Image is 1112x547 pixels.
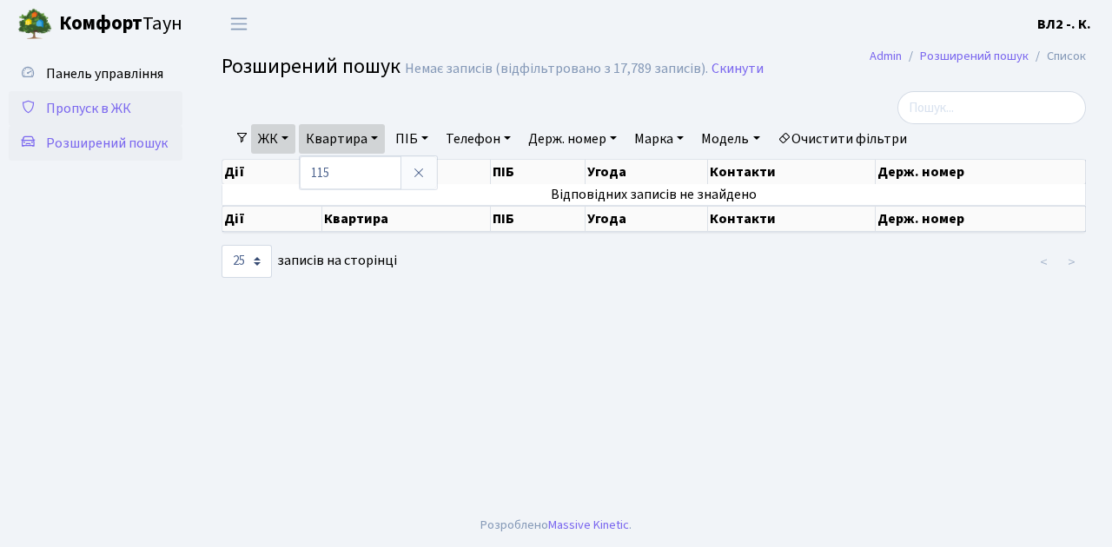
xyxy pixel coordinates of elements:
th: Дії [222,160,322,184]
a: Телефон [439,124,518,154]
td: Відповідних записів не знайдено [222,184,1086,205]
span: Розширений пошук [46,134,168,153]
th: ПІБ [491,206,586,232]
a: Модель [694,124,766,154]
a: Очистити фільтри [771,124,914,154]
a: Massive Kinetic [548,516,629,534]
th: Угода [586,206,708,232]
a: ПІБ [388,124,435,154]
th: ПІБ [491,160,586,184]
span: Панель управління [46,64,163,83]
span: Таун [59,10,182,39]
nav: breadcrumb [844,38,1112,75]
span: Пропуск в ЖК [46,99,131,118]
a: ВЛ2 -. К. [1037,14,1091,35]
a: Admin [870,47,902,65]
a: Розширений пошук [920,47,1029,65]
th: Дії [222,206,322,232]
a: Розширений пошук [9,126,182,161]
th: Держ. номер [876,206,1086,232]
div: Розроблено . [480,516,632,535]
li: Список [1029,47,1086,66]
th: Контакти [708,160,876,184]
th: Квартира [322,206,492,232]
a: Марка [627,124,691,154]
a: Пропуск в ЖК [9,91,182,126]
th: Держ. номер [876,160,1086,184]
button: Переключити навігацію [217,10,261,38]
select: записів на сторінці [222,245,272,278]
input: Пошук... [897,91,1086,124]
a: Держ. номер [521,124,624,154]
th: Контакти [708,206,876,232]
div: Немає записів (відфільтровано з 17,789 записів). [405,61,708,77]
a: Панель управління [9,56,182,91]
b: Комфорт [59,10,142,37]
a: Скинути [712,61,764,77]
a: Квартира [299,124,385,154]
img: logo.png [17,7,52,42]
label: записів на сторінці [222,245,397,278]
th: Угода [586,160,708,184]
a: ЖК [251,124,295,154]
span: Розширений пошук [222,51,400,82]
b: ВЛ2 -. К. [1037,15,1091,34]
